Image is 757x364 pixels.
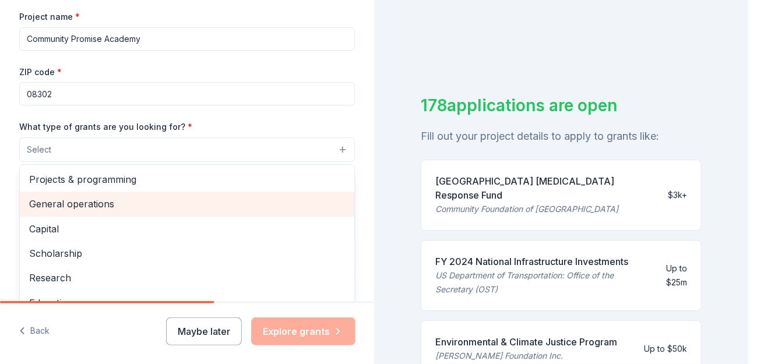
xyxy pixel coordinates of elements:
span: Research [29,270,345,285]
span: Education [29,295,345,310]
span: Select [27,143,51,157]
button: Select [19,137,355,162]
span: Capital [29,221,345,236]
div: Select [19,164,355,304]
span: Scholarship [29,246,345,261]
span: General operations [29,196,345,211]
span: Projects & programming [29,172,345,187]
